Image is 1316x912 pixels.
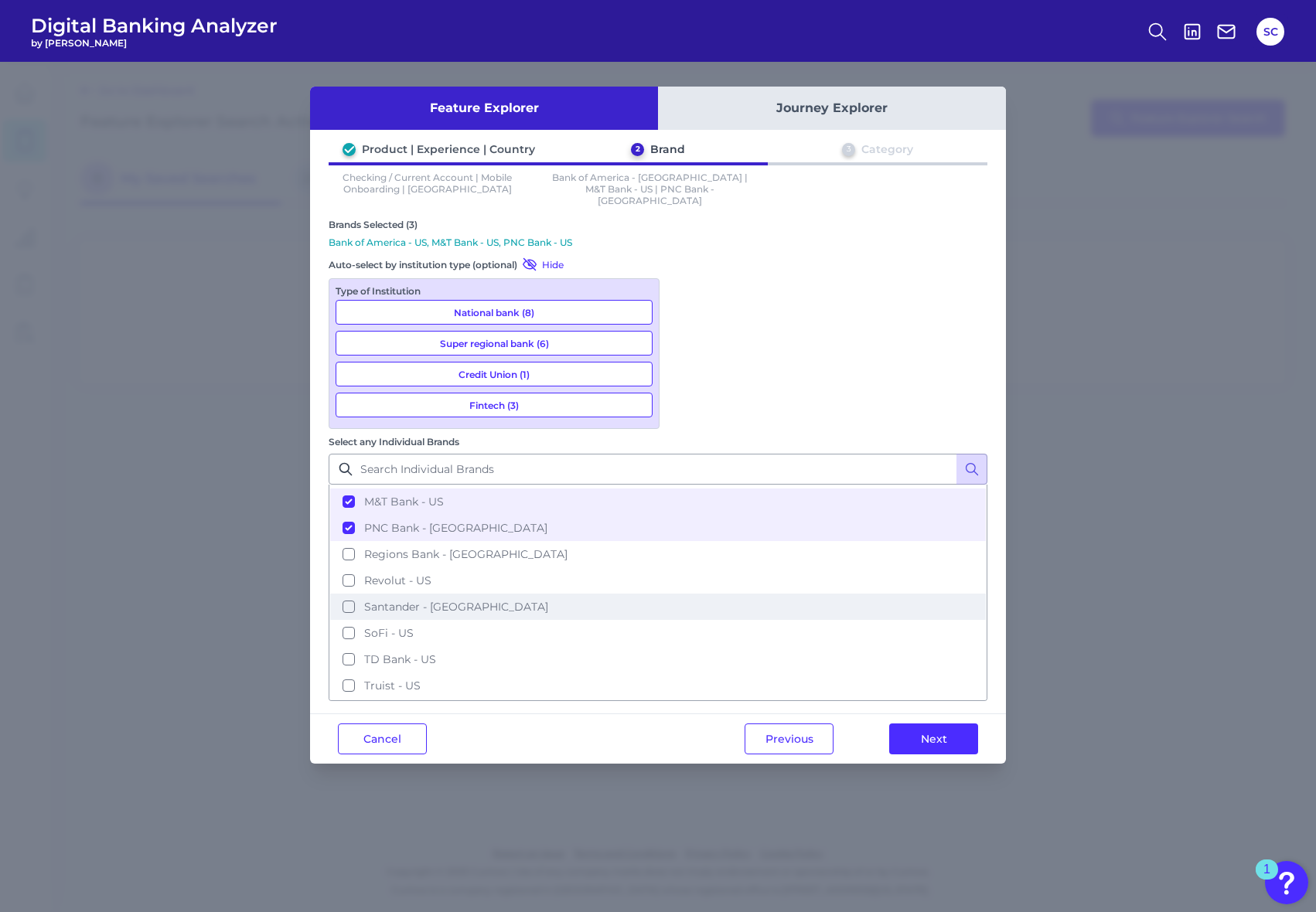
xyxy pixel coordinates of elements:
[362,142,535,156] div: Product | Experience | Country
[551,172,749,206] p: Bank of America - [GEOGRAPHIC_DATA] | M&T Bank - US | PNC Bank - [GEOGRAPHIC_DATA]
[517,257,564,272] button: Hide
[330,620,986,646] button: SoFi - US
[330,488,986,515] button: M&T Bank - US
[31,37,278,49] span: by [PERSON_NAME]
[329,436,459,447] label: Select any Individual Brands
[330,515,986,541] button: PNC Bank - [GEOGRAPHIC_DATA]
[745,723,834,754] button: Previous
[364,495,444,509] span: M&T Bank - US
[330,567,986,594] button: Revolut - US
[336,362,653,386] button: Credit Union (1)
[310,87,658,130] button: Feature Explorer
[31,14,278,37] span: Digital Banking Analyzer
[658,87,1006,130] button: Journey Explorer
[336,285,653,297] div: Type of Institution
[1265,861,1308,904] button: Open Resource Center, 1 new notification
[330,699,986,725] button: USAA - [GEOGRAPHIC_DATA]
[336,331,653,356] button: Super regional bank (6)
[330,672,986,699] button: Truist - US
[336,300,653,325] button: National bank (8)
[364,547,568,561] span: Regions Bank - [GEOGRAPHIC_DATA]
[842,143,855,156] div: 3
[364,652,436,666] span: TD Bank - US
[1263,869,1270,890] div: 1
[330,646,986,672] button: TD Bank - US
[336,393,653,417] button: Fintech (3)
[330,541,986,567] button: Regions Bank - [GEOGRAPHIC_DATA]
[631,143,644,156] div: 2
[364,679,421,693] span: Truist - US
[329,219,987,230] div: Brands Selected (3)
[329,454,987,485] input: Search Individual Brands
[329,172,527,206] p: Checking / Current Account | Mobile Onboarding | [GEOGRAPHIC_DATA]
[364,626,414,640] span: SoFi - US
[364,521,547,535] span: PNC Bank - [GEOGRAPHIC_DATA]
[889,723,978,754] button: Next
[338,723,427,754] button: Cancel
[329,257,660,272] div: Auto-select by institution type (optional)
[330,594,986,620] button: Santander - [GEOGRAPHIC_DATA]
[1256,18,1284,46] button: SC
[861,142,913,156] div: Category
[329,237,987,248] p: Bank of America - US, M&T Bank - US, PNC Bank - US
[364,600,548,614] span: Santander - [GEOGRAPHIC_DATA]
[650,142,685,156] div: Brand
[364,573,431,587] span: Revolut - US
